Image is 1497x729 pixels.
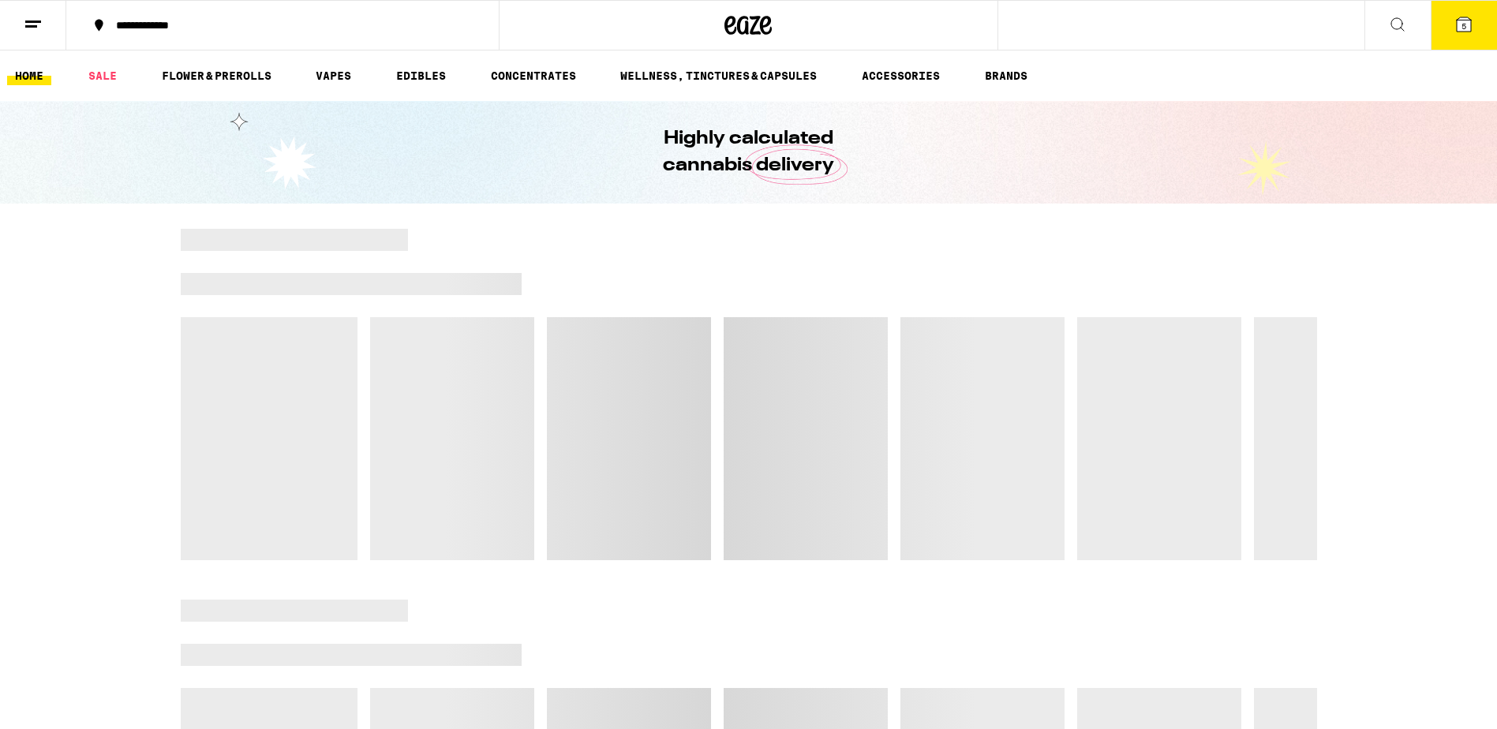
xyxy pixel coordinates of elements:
a: EDIBLES [388,66,454,85]
h1: Highly calculated cannabis delivery [619,125,879,179]
a: CONCENTRATES [483,66,584,85]
button: 5 [1431,1,1497,50]
button: BRANDS [977,66,1035,85]
a: HOME [7,66,51,85]
span: 5 [1461,21,1466,31]
a: ACCESSORIES [854,66,948,85]
a: WELLNESS, TINCTURES & CAPSULES [612,66,825,85]
a: SALE [80,66,125,85]
a: FLOWER & PREROLLS [154,66,279,85]
a: VAPES [308,66,359,85]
